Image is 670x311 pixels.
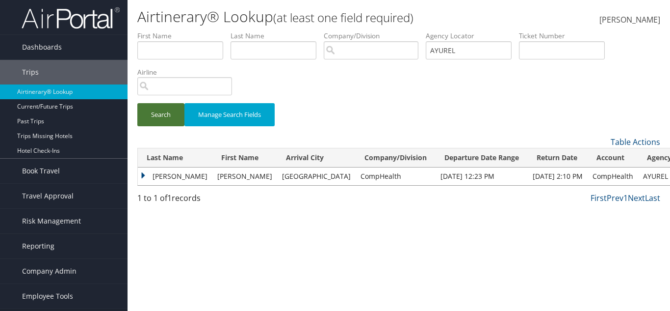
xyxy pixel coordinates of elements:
label: Airline [137,67,239,77]
label: First Name [137,31,231,41]
a: Prev [607,193,623,203]
span: Risk Management [22,209,81,233]
span: 1 [167,193,172,203]
th: Return Date: activate to sort column ascending [528,148,588,168]
a: Table Actions [611,137,660,147]
a: Last [645,193,660,203]
h1: Airtinerary® Lookup [137,6,486,27]
a: 1 [623,193,628,203]
small: (at least one field required) [273,9,413,26]
label: Company/Division [324,31,426,41]
span: Trips [22,60,39,85]
td: [PERSON_NAME] [212,168,277,185]
td: [GEOGRAPHIC_DATA] [277,168,356,185]
span: [PERSON_NAME] [599,14,660,25]
a: [PERSON_NAME] [599,5,660,35]
a: First [591,193,607,203]
label: Last Name [231,31,324,41]
span: Company Admin [22,259,77,283]
div: 1 to 1 of records [137,192,257,209]
span: Employee Tools [22,284,73,309]
th: First Name: activate to sort column ascending [212,148,277,168]
button: Manage Search Fields [184,103,275,126]
span: Dashboards [22,35,62,59]
td: CompHealth [356,168,436,185]
th: Arrival City: activate to sort column ascending [277,148,356,168]
th: Last Name: activate to sort column ascending [138,148,212,168]
a: Next [628,193,645,203]
span: Reporting [22,234,54,258]
td: [DATE] 2:10 PM [528,168,588,185]
label: Agency Locator [426,31,519,41]
th: Company/Division [356,148,436,168]
td: [DATE] 12:23 PM [436,168,528,185]
td: CompHealth [588,168,638,185]
span: Travel Approval [22,184,74,208]
span: Book Travel [22,159,60,183]
label: Ticket Number [519,31,612,41]
button: Search [137,103,184,126]
th: Departure Date Range: activate to sort column ascending [436,148,528,168]
img: airportal-logo.png [22,6,120,29]
th: Account: activate to sort column ascending [588,148,638,168]
td: [PERSON_NAME] [138,168,212,185]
